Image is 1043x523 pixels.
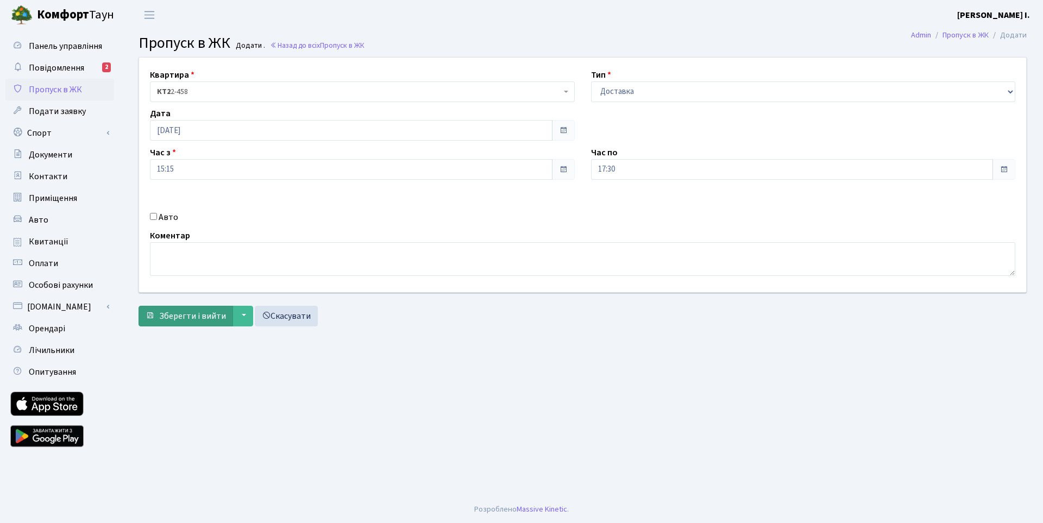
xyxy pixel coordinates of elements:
[5,231,114,253] a: Квитанції
[29,149,72,161] span: Документи
[159,310,226,322] span: Зберегти і вийти
[150,229,190,242] label: Коментар
[270,40,365,51] a: Назад до всіхПропуск в ЖК
[474,503,569,515] div: Розроблено .
[159,211,178,224] label: Авто
[5,253,114,274] a: Оплати
[5,35,114,57] a: Панель управління
[5,79,114,100] a: Пропуск в ЖК
[29,192,77,204] span: Приміщення
[5,187,114,209] a: Приміщення
[29,171,67,182] span: Контакти
[29,62,84,74] span: Повідомлення
[157,86,171,97] b: КТ2
[5,339,114,361] a: Лічильники
[895,24,1043,47] nav: breadcrumb
[29,323,65,335] span: Орендарі
[29,84,82,96] span: Пропуск в ЖК
[5,122,114,144] a: Спорт
[5,209,114,231] a: Авто
[5,100,114,122] a: Подати заявку
[591,146,618,159] label: Час по
[5,57,114,79] a: Повідомлення2
[911,29,931,41] a: Admin
[5,274,114,296] a: Особові рахунки
[29,257,58,269] span: Оплати
[139,32,230,54] span: Пропуск в ЖК
[943,29,989,41] a: Пропуск в ЖК
[150,68,194,81] label: Квартира
[29,214,48,226] span: Авто
[136,6,163,24] button: Переключити навігацію
[29,236,68,248] span: Квитанції
[29,366,76,378] span: Опитування
[5,144,114,166] a: Документи
[11,4,33,26] img: logo.png
[37,6,114,24] span: Таун
[139,306,233,326] button: Зберегти і вийти
[5,296,114,318] a: [DOMAIN_NAME]
[29,344,74,356] span: Лічильники
[29,40,102,52] span: Панель управління
[29,279,93,291] span: Особові рахунки
[591,68,611,81] label: Тип
[957,9,1030,22] a: [PERSON_NAME] І.
[5,361,114,383] a: Опитування
[234,41,265,51] small: Додати .
[5,318,114,339] a: Орендарі
[957,9,1030,21] b: [PERSON_NAME] І.
[320,40,365,51] span: Пропуск в ЖК
[517,503,567,515] a: Massive Kinetic
[5,166,114,187] a: Контакти
[255,306,318,326] a: Скасувати
[29,105,86,117] span: Подати заявку
[150,107,171,120] label: Дата
[102,62,111,72] div: 2
[37,6,89,23] b: Комфорт
[150,81,575,102] span: <b>КТ2</b>&nbsp;&nbsp;&nbsp;2-458
[989,29,1027,41] li: Додати
[150,146,176,159] label: Час з
[157,86,561,97] span: <b>КТ2</b>&nbsp;&nbsp;&nbsp;2-458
